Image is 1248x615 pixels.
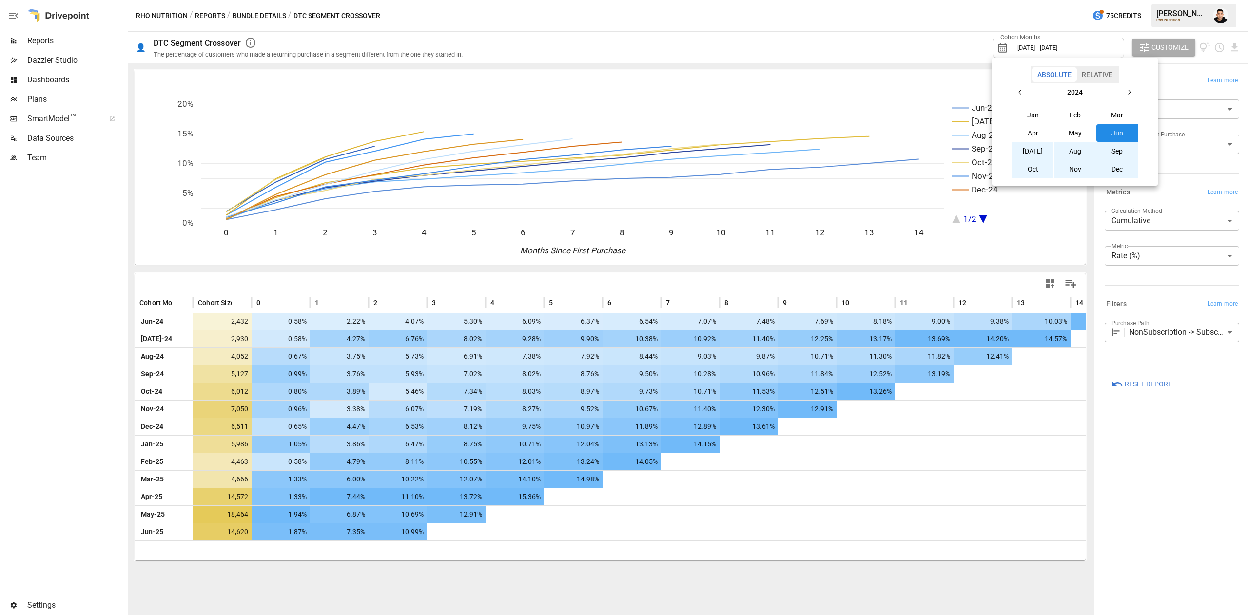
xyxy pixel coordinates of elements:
[1054,124,1096,142] button: May
[1054,106,1096,124] button: Feb
[1032,67,1077,82] button: Absolute
[1012,124,1054,142] button: Apr
[1054,160,1096,178] button: Nov
[1096,142,1138,160] button: Sep
[1054,142,1096,160] button: Aug
[1096,124,1138,142] button: Jun
[1029,83,1120,101] button: 2024
[1096,106,1138,124] button: Mar
[1012,106,1054,124] button: Jan
[1012,142,1054,160] button: [DATE]
[1096,160,1138,178] button: Dec
[1012,160,1054,178] button: Oct
[1076,67,1118,82] button: Relative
